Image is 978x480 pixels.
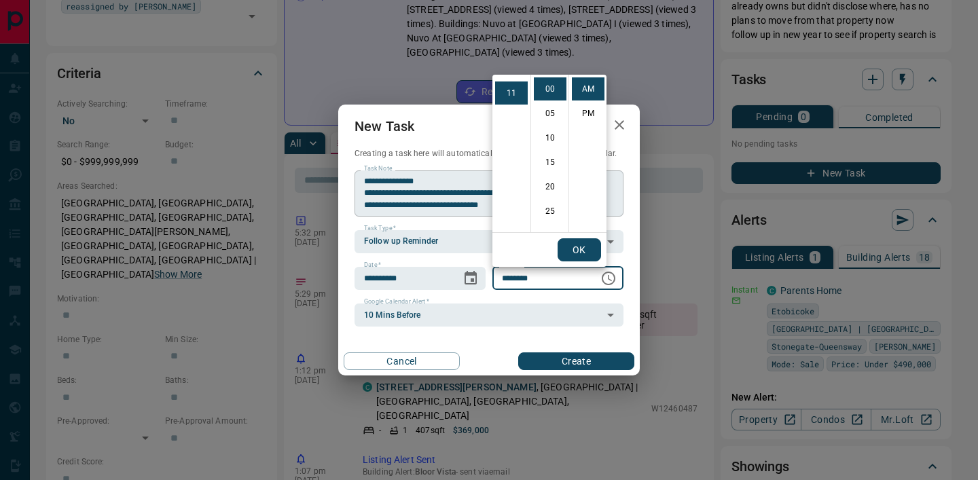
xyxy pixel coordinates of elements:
label: Time [502,261,520,270]
li: 15 minutes [534,151,566,174]
ul: Select meridiem [568,75,606,232]
li: 5 minutes [534,102,566,125]
li: 10 minutes [534,126,566,149]
label: Task Note [364,164,392,173]
li: 20 minutes [534,175,566,198]
button: Choose date, selected date is Oct 15, 2025 [457,265,484,292]
label: Date [364,261,381,270]
button: Create [518,352,634,370]
li: PM [572,102,604,125]
div: Follow up Reminder [355,230,623,253]
p: Creating a task here will automatically add it to your Google Calendar. [355,148,623,160]
div: 10 Mins Before [355,303,623,327]
label: Google Calendar Alert [364,297,429,306]
li: AM [572,77,604,100]
button: OK [558,238,601,261]
li: 0 minutes [534,77,566,100]
button: Cancel [344,352,460,370]
ul: Select minutes [530,75,568,232]
button: Choose time, selected time is 11:00 AM [595,265,622,292]
li: 11 hours [495,81,528,105]
ul: Select hours [492,75,530,232]
h2: New Task [338,105,431,148]
li: 25 minutes [534,200,566,223]
li: 30 minutes [534,224,566,247]
label: Task Type [364,224,396,233]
